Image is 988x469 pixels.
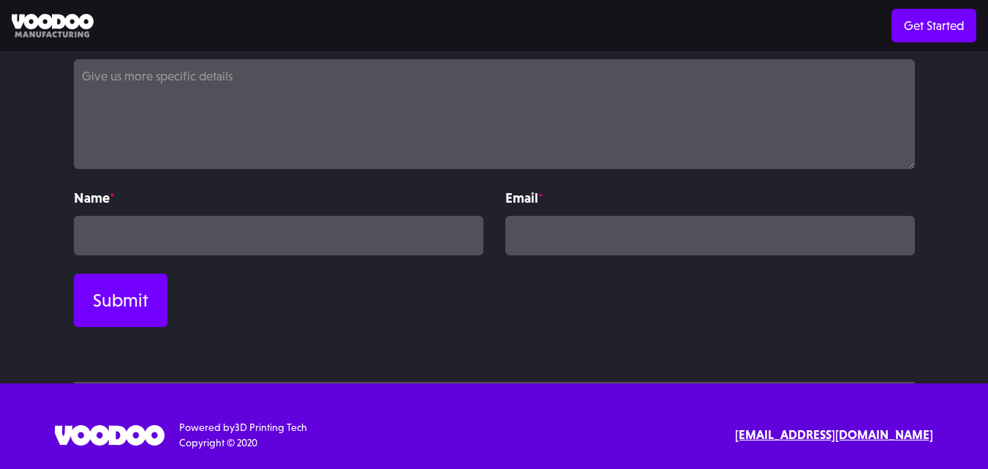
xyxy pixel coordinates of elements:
div: Powered by Copyright © 2020 [179,420,307,451]
label: Name [74,187,483,209]
input: Submit [74,274,167,327]
a: 3D Printing Tech [235,421,307,433]
label: Email [505,187,915,209]
strong: [EMAIL_ADDRESS][DOMAIN_NAME] [735,427,933,442]
a: Get Started [891,9,976,42]
img: Voodoo Manufacturing logo [12,14,94,38]
a: [EMAIL_ADDRESS][DOMAIN_NAME] [735,426,933,445]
